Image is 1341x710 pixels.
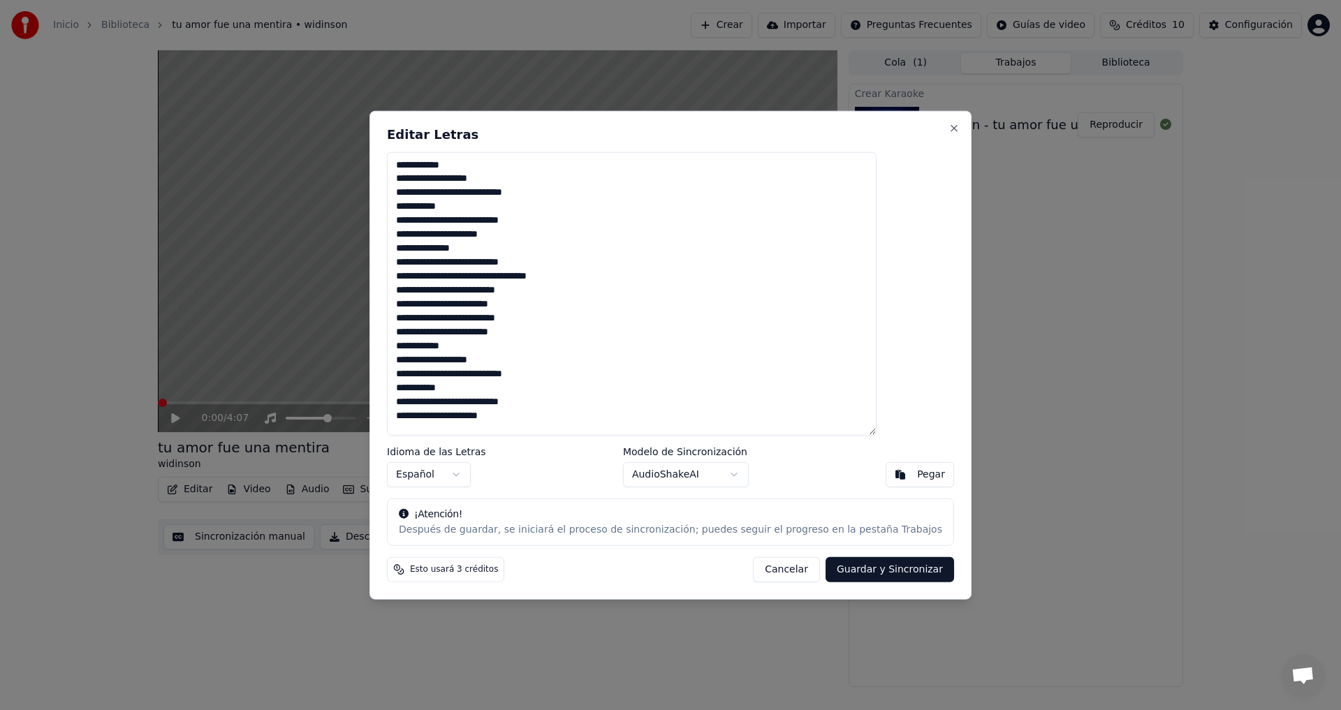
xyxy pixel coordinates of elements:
h2: Editar Letras [387,128,954,140]
span: Esto usará 3 créditos [410,564,498,575]
div: Después de guardar, se iniciará el proceso de sincronización; puedes seguir el progreso en la pes... [399,523,942,537]
div: ¡Atención! [399,508,942,522]
button: Pegar [886,462,954,487]
label: Idioma de las Letras [387,447,486,457]
button: Guardar y Sincronizar [826,557,954,582]
label: Modelo de Sincronización [623,447,749,457]
button: Cancelar [753,557,820,582]
div: Pegar [917,468,945,482]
